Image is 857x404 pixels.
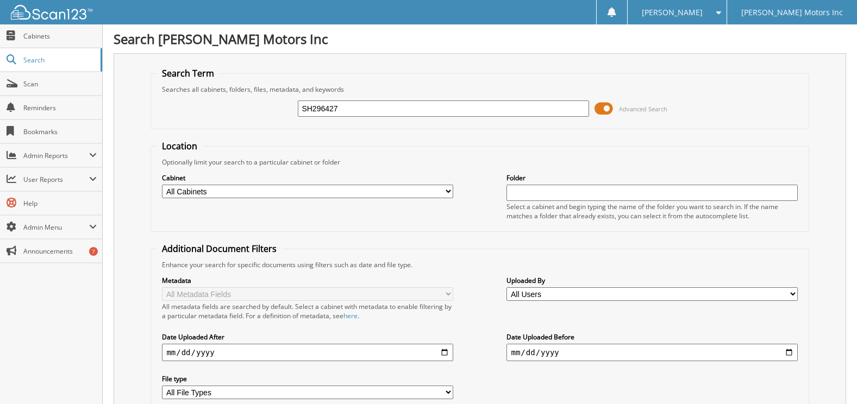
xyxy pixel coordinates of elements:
[23,223,89,232] span: Admin Menu
[23,55,95,65] span: Search
[23,175,89,184] span: User Reports
[23,151,89,160] span: Admin Reports
[162,173,453,182] label: Cabinet
[89,247,98,256] div: 7
[619,105,667,113] span: Advanced Search
[506,202,797,220] div: Select a cabinet and begin typing the name of the folder you want to search in. If the name match...
[23,247,97,256] span: Announcements
[162,374,453,383] label: File type
[162,302,453,320] div: All metadata fields are searched by default. Select a cabinet with metadata to enable filtering b...
[23,103,97,112] span: Reminders
[741,9,843,16] span: [PERSON_NAME] Motors Inc
[11,5,92,20] img: scan123-logo-white.svg
[23,199,97,208] span: Help
[506,332,797,342] label: Date Uploaded Before
[343,311,358,320] a: here
[114,30,846,48] h1: Search [PERSON_NAME] Motors Inc
[506,344,797,361] input: end
[157,85,803,94] div: Searches all cabinets, folders, files, metadata, and keywords
[162,276,453,285] label: Metadata
[642,9,703,16] span: [PERSON_NAME]
[506,173,797,182] label: Folder
[157,140,203,152] legend: Location
[23,79,97,89] span: Scan
[23,31,97,41] span: Cabinets
[506,276,797,285] label: Uploaded By
[157,243,282,255] legend: Additional Document Filters
[162,344,453,361] input: start
[162,332,453,342] label: Date Uploaded After
[157,260,803,269] div: Enhance your search for specific documents using filters such as date and file type.
[157,157,803,167] div: Optionally limit your search to a particular cabinet or folder
[23,127,97,136] span: Bookmarks
[157,67,220,79] legend: Search Term
[803,352,857,404] iframe: Chat Widget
